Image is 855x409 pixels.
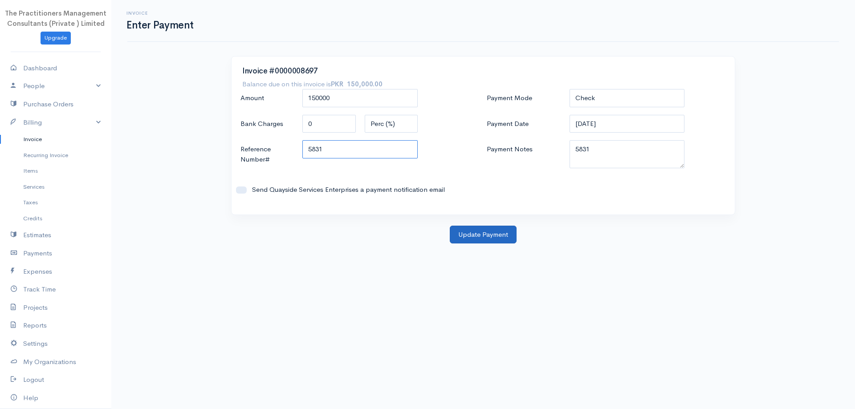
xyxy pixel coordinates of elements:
[482,89,565,107] label: Payment Mode
[126,20,194,31] h1: Enter Payment
[450,226,517,244] button: Update Payment
[41,32,71,45] a: Upgrade
[126,11,194,16] h6: Invoice
[242,67,724,76] h3: Invoice #0000008697
[247,185,475,195] label: Send Quayside Services Enterprises a payment notification email
[236,89,298,107] label: Amount
[236,115,298,133] label: Bank Charges
[5,9,106,28] span: The Practitioners Management Consultants (Private ) Limited
[242,80,383,88] h7: Balance due on this invoice is
[482,140,565,167] label: Payment Notes
[236,140,298,168] label: Reference Number#
[331,80,383,88] strong: PKR 150,000.00
[482,115,565,133] label: Payment Date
